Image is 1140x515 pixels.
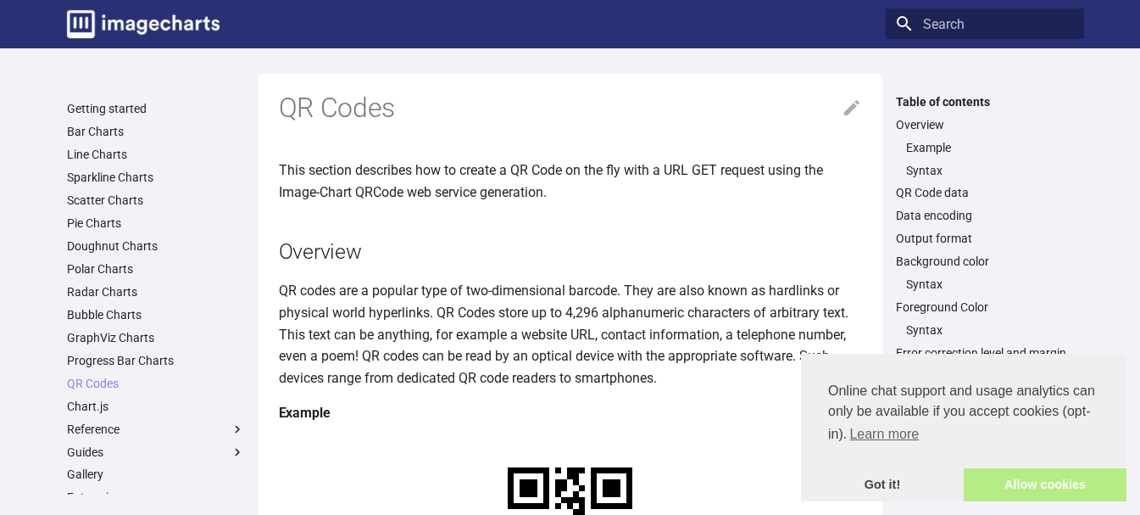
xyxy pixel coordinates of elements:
[886,8,1084,39] input: Search
[801,468,964,502] a: dismiss cookie message
[67,261,245,277] a: Polar Charts
[67,124,245,139] a: Bar Charts
[906,277,1074,292] a: Syntax
[67,376,245,391] a: QR Codes
[964,468,1126,502] a: allow cookies
[896,185,1074,200] a: QR Code data
[828,381,1099,447] span: Online chat support and usage analytics can only be available if you accept cookies (opt-in).
[896,117,1074,132] a: Overview
[279,402,862,424] h4: Example
[801,354,1126,501] div: cookieconsent
[67,445,245,460] label: Guides
[67,284,245,299] a: Radar Charts
[279,160,862,203] p: This section describes how to create a QR Code on the fly with a URL GET request using the Image-...
[906,163,1074,178] a: Syntax
[60,3,226,45] a: Image-Charts documentation
[67,467,245,482] a: Gallery
[896,208,1074,223] a: Data encoding
[67,170,245,185] a: Sparkline Charts
[886,94,1084,109] label: Table of contents
[896,322,1074,338] nav: Foreground Color
[67,10,220,38] img: logo
[67,490,245,505] a: Enterprise
[896,299,1074,315] a: Foreground Color
[906,140,1074,155] a: Example
[67,216,245,231] a: Pie Charts
[67,307,245,322] a: Bubble Charts
[906,322,1074,338] a: Syntax
[896,254,1074,269] a: Background color
[896,277,1074,292] nav: Background color
[279,280,862,389] p: QR codes are a popular type of two-dimensional barcode. They are also known as hardlinks or physi...
[67,193,245,208] a: Scatter Charts
[67,238,245,254] a: Doughnut Charts
[847,422,921,447] a: learn more about cookies
[896,231,1074,246] a: Output format
[896,140,1074,178] nav: Overview
[67,147,245,162] a: Line Charts
[279,237,862,266] h2: Overview
[67,422,245,437] label: Reference
[886,94,1084,361] nav: Table of contents
[67,353,245,368] a: Progress Bar Charts
[279,91,862,126] h1: QR Codes
[896,345,1074,361] a: Error correction level and margin
[67,330,245,345] a: GraphViz Charts
[67,399,245,414] a: Chart.js
[67,101,245,116] a: Getting started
